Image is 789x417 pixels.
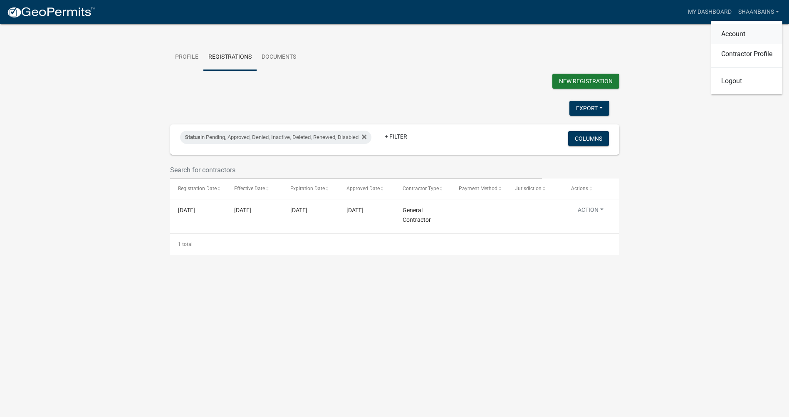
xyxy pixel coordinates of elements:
button: Action [571,206,610,218]
datatable-header-cell: Effective Date [226,179,282,199]
a: shaanbains [735,4,782,20]
wm-modal-confirm: New Contractor Registration [552,74,619,91]
button: New Registration [552,74,619,89]
span: Registration Date [178,186,217,191]
span: Approved Date [346,186,380,191]
span: Payment Method [459,186,497,191]
span: 05/12/2025 [346,207,364,213]
span: Jurisdiction [515,186,542,191]
span: General Contractor [403,207,431,223]
button: Columns [568,131,609,146]
button: Export [569,101,609,116]
span: Expiration Date [290,186,325,191]
a: Contractor Profile [711,44,782,64]
a: Registrations [203,44,257,71]
span: 05/12/2025 [234,207,251,213]
datatable-header-cell: Jurisdiction [507,179,563,199]
a: + Filter [378,129,414,144]
div: in Pending, Approved, Denied, Inactive, Deleted, Renewed, Disabled [180,131,371,144]
span: Contractor Type [403,186,439,191]
a: Account [711,24,782,44]
a: My Dashboard [685,4,735,20]
a: Logout [711,71,782,91]
div: shaanbains [711,21,782,94]
datatable-header-cell: Registration Date [170,179,226,199]
datatable-header-cell: Contractor Type [395,179,451,199]
datatable-header-cell: Actions [563,179,619,199]
span: Actions [571,186,588,191]
a: Profile [170,44,203,71]
a: Documents [257,44,301,71]
span: 05/01/2025 [178,207,195,213]
datatable-header-cell: Approved Date [339,179,395,199]
datatable-header-cell: Expiration Date [282,179,339,199]
datatable-header-cell: Payment Method [451,179,507,199]
div: 1 total [170,234,619,255]
span: Status [185,134,200,140]
input: Search for contractors [170,161,542,179]
span: 12/31/2025 [290,207,307,213]
span: Effective Date [234,186,265,191]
